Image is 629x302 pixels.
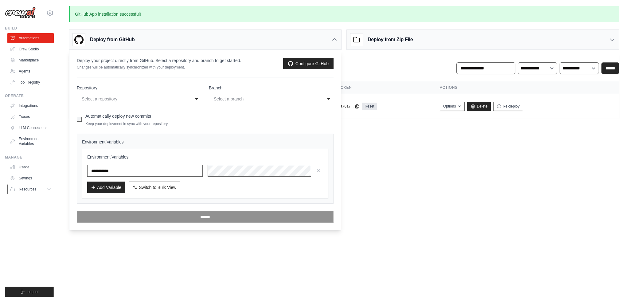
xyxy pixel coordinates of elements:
[598,273,629,302] iframe: Chat Widget
[7,162,54,172] a: Usage
[90,36,135,43] h3: Deploy from GitHub
[7,112,54,122] a: Traces
[5,93,54,98] div: Operate
[7,77,54,87] a: Tool Registry
[493,102,523,111] button: Re-deploy
[7,66,54,76] a: Agents
[82,95,184,103] div: Select a repository
[77,65,241,70] p: Changes will be automatically synchronized with your deployment.
[362,103,377,110] a: Reset
[82,139,328,145] h4: Environment Variables
[7,44,54,54] a: Crew Studio
[87,154,323,160] h3: Environment Variables
[87,182,125,193] button: Add Variable
[139,184,176,190] span: Switch to Bulk View
[368,36,413,43] h3: Deploy from Zip File
[432,81,619,94] th: Actions
[77,57,241,64] p: Deploy your project directly from GitHub. Select a repository and branch to get started.
[7,101,54,111] a: Integrations
[73,33,85,46] img: GitHub Logo
[5,7,36,19] img: Logo
[5,26,54,31] div: Build
[331,81,432,94] th: Token
[85,121,168,126] p: Keep your deployment in sync with your repository
[19,187,36,192] span: Resources
[7,173,54,183] a: Settings
[5,155,54,160] div: Manage
[338,104,360,109] button: ba76a7...
[283,58,334,69] a: Configure GitHub
[69,81,130,94] th: Crew
[7,134,54,149] a: Environment Variables
[129,182,180,193] button: Switch to Bulk View
[85,114,151,119] label: Automatically deploy new commits
[69,55,205,64] h2: Automations Live
[5,287,54,297] button: Logout
[467,102,491,111] a: Delete
[7,55,54,65] a: Marketplace
[7,33,54,43] a: Automations
[77,85,201,91] label: Repository
[69,6,619,22] p: GitHub App installation successful!
[7,184,54,194] button: Resources
[69,64,205,70] p: Manage and monitor your active crew automations from this dashboard.
[440,102,465,111] button: Options
[7,123,54,133] a: LLM Connections
[214,95,316,103] div: Select a branch
[27,289,39,294] span: Logout
[209,85,334,91] label: Branch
